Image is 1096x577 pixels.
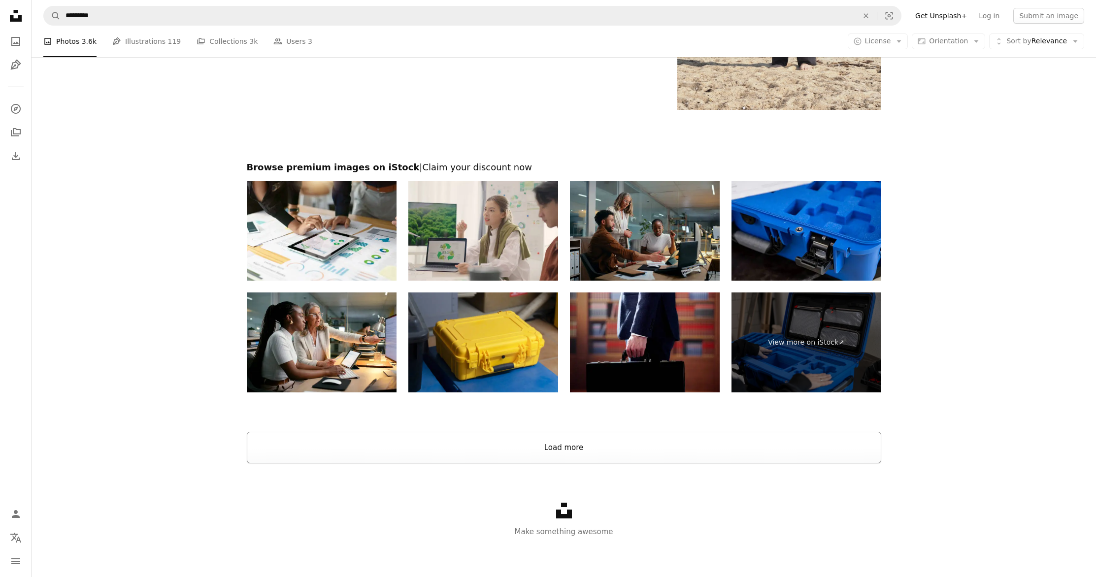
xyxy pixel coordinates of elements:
[909,8,973,24] a: Get Unsplash+
[408,292,558,392] img: waterproof hardcase in a warehouse, sited on other metallic boxes ready for transport
[6,32,26,51] a: Photos
[1013,8,1084,24] button: Submit an image
[43,6,901,26] form: Find visuals sitewide
[6,123,26,142] a: Collections
[168,36,181,47] span: 119
[112,26,181,57] a: Illustrations 119
[6,551,26,571] button: Menu
[308,36,312,47] span: 3
[6,99,26,119] a: Explore
[1006,36,1067,46] span: Relevance
[912,33,985,49] button: Orientation
[570,181,720,281] img: Business, people and meeting with tablet in office for review on financial statement and budget p...
[249,36,258,47] span: 3k
[6,528,26,547] button: Language
[6,6,26,28] a: Home — Unsplash
[247,181,397,281] img: Business people, data analysis with tablet and paperwork, hands with online review in meeting and...
[32,526,1096,538] p: Make something awesome
[973,8,1005,24] a: Log in
[731,292,881,392] a: View more on iStock↗
[247,292,397,392] img: Business, people and computer with training in office to prepare accounting reports and finance f...
[197,26,258,57] a: Collections 3k
[247,432,881,463] button: Load more
[44,6,61,25] button: Search Unsplash
[247,161,881,173] h2: Browse premium images on iStock
[419,162,532,172] span: | Claim your discount now
[570,292,720,392] img: Midsection Of Lawyer Carrying Briefcase Against Bookshelf
[877,6,901,25] button: Visual search
[855,6,877,25] button: Clear
[989,33,1084,49] button: Sort byRelevance
[6,146,26,166] a: Download History
[1006,37,1031,45] span: Sort by
[6,55,26,75] a: Illustrations
[731,181,881,281] img: Blue waterproof equipment case with molded foam compartments and secure latches
[848,33,908,49] button: License
[6,504,26,524] a: Log in / Sign up
[929,37,968,45] span: Orientation
[865,37,891,45] span: License
[273,26,312,57] a: Users 3
[408,181,558,281] img: Professionals Discussing Renewable Energy ESG Goals.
